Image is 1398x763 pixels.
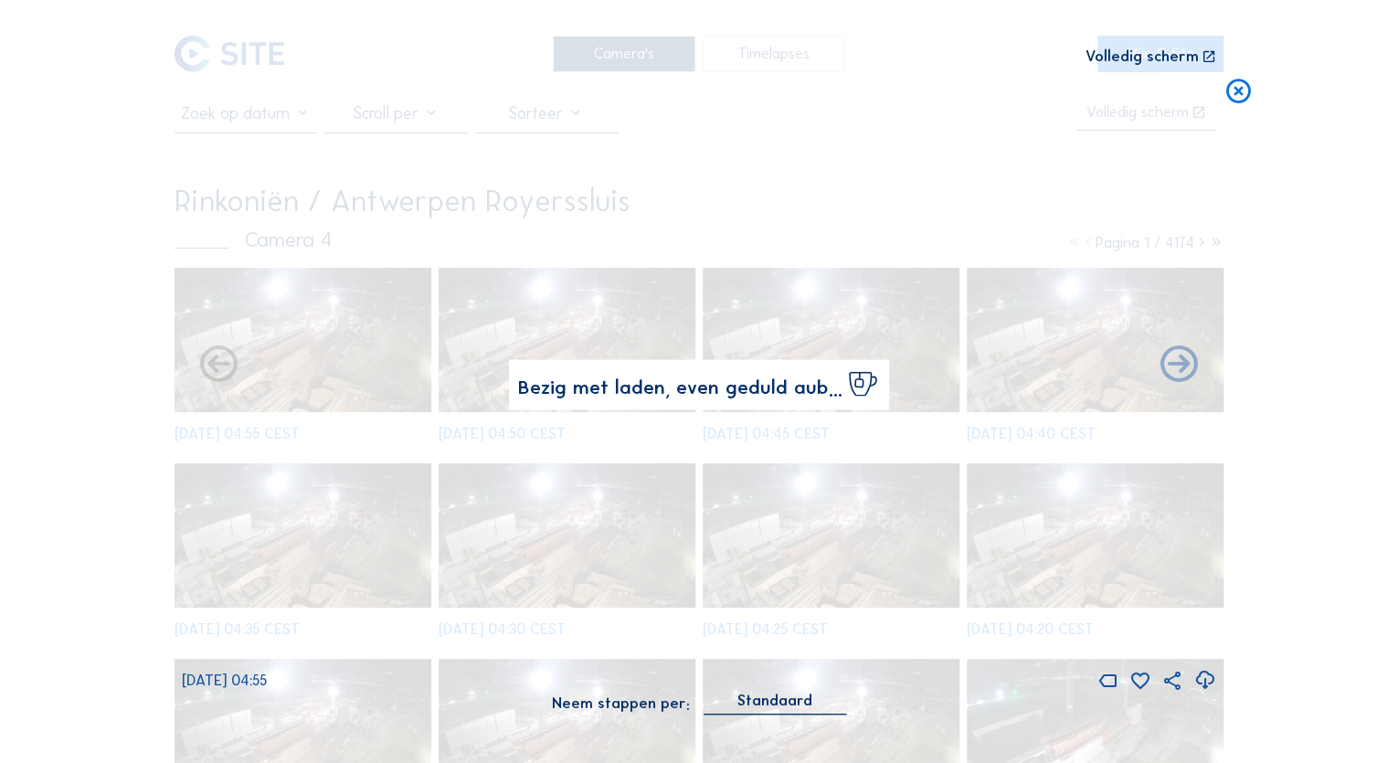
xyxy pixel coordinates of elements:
[552,696,690,711] div: Neem stappen per:
[1086,49,1199,65] div: Volledig scherm
[704,693,846,714] div: Standaard
[737,693,812,709] div: Standaard
[196,344,241,388] i: Forward
[182,672,267,689] span: [DATE] 04:55
[517,377,842,397] span: Bezig met laden, even geduld aub...
[1157,344,1202,388] i: Back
